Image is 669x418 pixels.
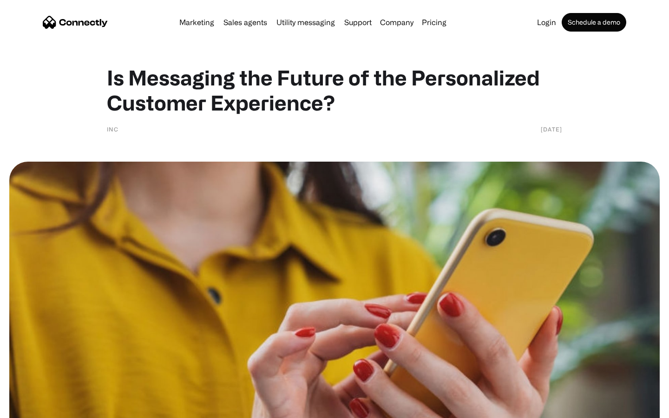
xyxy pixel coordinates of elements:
[107,124,118,134] div: Inc
[341,19,375,26] a: Support
[418,19,450,26] a: Pricing
[541,124,562,134] div: [DATE]
[107,65,562,115] h1: Is Messaging the Future of the Personalized Customer Experience?
[176,19,218,26] a: Marketing
[9,402,56,415] aside: Language selected: English
[533,19,560,26] a: Login
[220,19,271,26] a: Sales agents
[19,402,56,415] ul: Language list
[273,19,339,26] a: Utility messaging
[380,16,413,29] div: Company
[562,13,626,32] a: Schedule a demo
